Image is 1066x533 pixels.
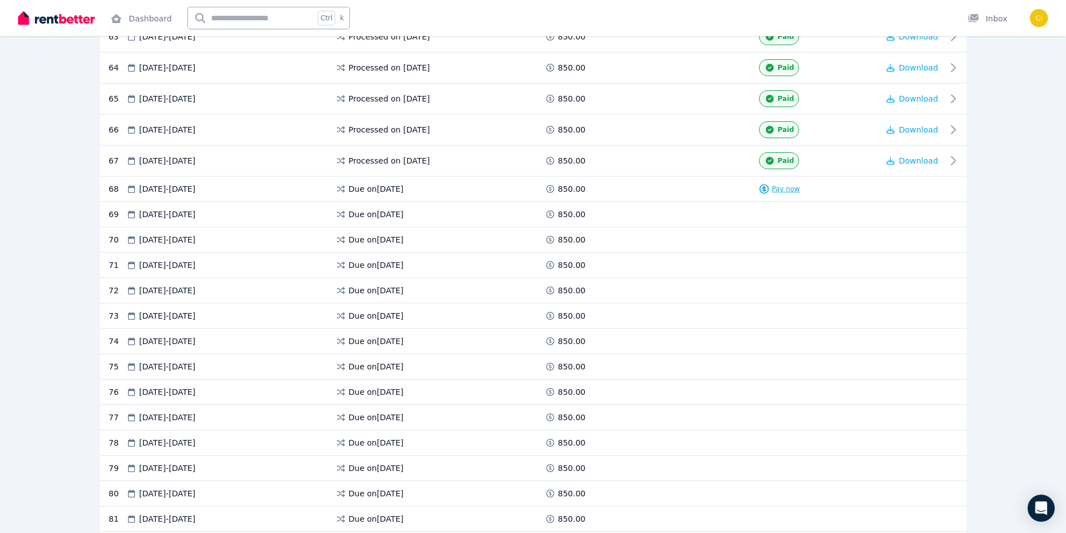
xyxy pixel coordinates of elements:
[139,93,196,104] span: [DATE] - [DATE]
[778,94,794,103] span: Paid
[349,93,430,104] span: Processed on [DATE]
[887,93,938,104] button: Download
[109,59,126,76] div: 64
[318,11,335,25] span: Ctrl
[139,259,196,271] span: [DATE] - [DATE]
[899,63,938,72] span: Download
[778,32,794,41] span: Paid
[887,62,938,73] button: Download
[139,462,196,474] span: [DATE] - [DATE]
[349,124,430,135] span: Processed on [DATE]
[558,155,586,166] span: 850.00
[558,93,586,104] span: 850.00
[109,412,126,423] div: 77
[558,183,586,195] span: 850.00
[349,234,404,245] span: Due on [DATE]
[139,336,196,347] span: [DATE] - [DATE]
[139,513,196,525] span: [DATE] - [DATE]
[558,234,586,245] span: 850.00
[139,310,196,321] span: [DATE] - [DATE]
[558,31,586,42] span: 850.00
[109,234,126,245] div: 70
[349,31,430,42] span: Processed on [DATE]
[887,31,938,42] button: Download
[139,62,196,73] span: [DATE] - [DATE]
[349,209,404,220] span: Due on [DATE]
[340,14,344,23] span: k
[109,488,126,499] div: 80
[109,462,126,474] div: 79
[109,28,126,45] div: 63
[1028,495,1055,522] div: Open Intercom Messenger
[349,462,404,474] span: Due on [DATE]
[349,361,404,372] span: Due on [DATE]
[109,361,126,372] div: 75
[109,209,126,220] div: 69
[109,285,126,296] div: 72
[558,310,586,321] span: 850.00
[139,386,196,398] span: [DATE] - [DATE]
[349,183,404,195] span: Due on [DATE]
[558,285,586,296] span: 850.00
[1030,9,1048,27] img: cindy@curby.com.au
[349,310,404,321] span: Due on [DATE]
[349,259,404,271] span: Due on [DATE]
[899,125,938,134] span: Download
[109,336,126,347] div: 74
[109,183,126,195] div: 68
[349,336,404,347] span: Due on [DATE]
[558,412,586,423] span: 850.00
[109,90,126,107] div: 65
[18,10,95,27] img: RentBetter
[558,361,586,372] span: 850.00
[109,310,126,321] div: 73
[139,488,196,499] span: [DATE] - [DATE]
[139,209,196,220] span: [DATE] - [DATE]
[772,184,800,193] span: Pay now
[558,462,586,474] span: 850.00
[139,183,196,195] span: [DATE] - [DATE]
[139,234,196,245] span: [DATE] - [DATE]
[899,32,938,41] span: Download
[139,155,196,166] span: [DATE] - [DATE]
[558,62,586,73] span: 850.00
[887,124,938,135] button: Download
[109,386,126,398] div: 76
[109,121,126,138] div: 66
[109,259,126,271] div: 71
[899,156,938,165] span: Download
[349,412,404,423] span: Due on [DATE]
[558,259,586,271] span: 850.00
[558,209,586,220] span: 850.00
[887,155,938,166] button: Download
[778,63,794,72] span: Paid
[139,437,196,448] span: [DATE] - [DATE]
[778,125,794,134] span: Paid
[139,124,196,135] span: [DATE] - [DATE]
[558,488,586,499] span: 850.00
[349,488,404,499] span: Due on [DATE]
[968,13,1007,24] div: Inbox
[558,124,586,135] span: 850.00
[558,386,586,398] span: 850.00
[139,361,196,372] span: [DATE] - [DATE]
[349,437,404,448] span: Due on [DATE]
[349,513,404,525] span: Due on [DATE]
[778,156,794,165] span: Paid
[558,336,586,347] span: 850.00
[349,62,430,73] span: Processed on [DATE]
[109,437,126,448] div: 78
[349,155,430,166] span: Processed on [DATE]
[558,513,586,525] span: 850.00
[139,412,196,423] span: [DATE] - [DATE]
[349,285,404,296] span: Due on [DATE]
[558,437,586,448] span: 850.00
[109,152,126,169] div: 67
[139,285,196,296] span: [DATE] - [DATE]
[349,386,404,398] span: Due on [DATE]
[899,94,938,103] span: Download
[139,31,196,42] span: [DATE] - [DATE]
[109,513,126,525] div: 81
